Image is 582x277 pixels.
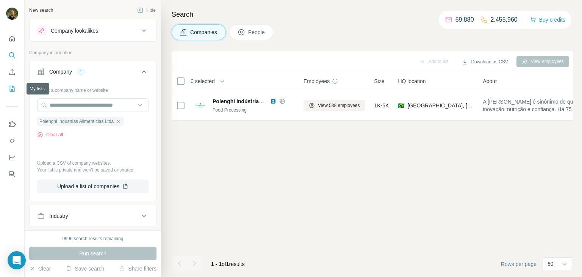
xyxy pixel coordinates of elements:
[6,117,18,131] button: Use Surfe on LinkedIn
[190,28,218,36] span: Companies
[6,167,18,181] button: Feedback
[211,261,245,267] span: results
[6,82,18,96] button: My lists
[194,99,207,112] img: Logo of Polenghi Indústrias Alimentícias Ltda
[6,32,18,46] button: Quick start
[226,261,229,267] span: 1
[6,151,18,164] button: Dashboard
[49,68,72,76] div: Company
[6,134,18,148] button: Use Surfe API
[49,212,68,220] div: Industry
[304,100,365,111] button: View 538 employees
[6,49,18,62] button: Search
[37,131,63,138] button: Clear all
[211,261,222,267] span: 1 - 1
[213,98,307,104] span: Polenghi Indústrias Alimentícias Ltda
[6,65,18,79] button: Enrich CSV
[457,56,513,68] button: Download as CSV
[501,260,537,268] span: Rows per page
[548,260,554,268] p: 60
[37,84,149,94] div: Select a company name or website
[191,77,215,85] span: 0 selected
[491,15,518,24] p: 2,455,960
[66,265,104,272] button: Save search
[77,68,85,75] div: 1
[172,9,573,20] h4: Search
[530,14,565,25] button: Buy credits
[51,27,98,35] div: Company lookalikes
[8,251,26,269] div: Open Intercom Messenger
[248,28,266,36] span: People
[483,77,497,85] span: About
[398,77,426,85] span: HQ location
[30,22,156,40] button: Company lookalikes
[29,49,156,56] p: Company information
[374,102,389,109] span: 1K-5K
[398,102,404,109] span: 🇧🇷
[37,160,149,167] p: Upload a CSV of company websites.
[213,107,294,113] div: Food Processing
[63,235,124,242] div: 9996 search results remaining
[6,8,18,20] img: Avatar
[37,167,149,173] p: Your list is private and won't be saved or shared.
[132,5,161,16] button: Hide
[29,265,51,272] button: Clear
[39,118,114,125] span: Polenghi Indústrias Alimentícias Ltda
[318,102,360,109] span: View 538 employees
[222,261,226,267] span: of
[30,63,156,84] button: Company1
[304,77,330,85] span: Employees
[455,15,474,24] p: 59,880
[374,77,385,85] span: Size
[407,102,474,109] span: [GEOGRAPHIC_DATA], [GEOGRAPHIC_DATA]
[29,7,53,14] div: New search
[119,265,156,272] button: Share filters
[30,207,156,225] button: Industry
[270,98,276,104] img: LinkedIn logo
[37,179,149,193] button: Upload a list of companies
